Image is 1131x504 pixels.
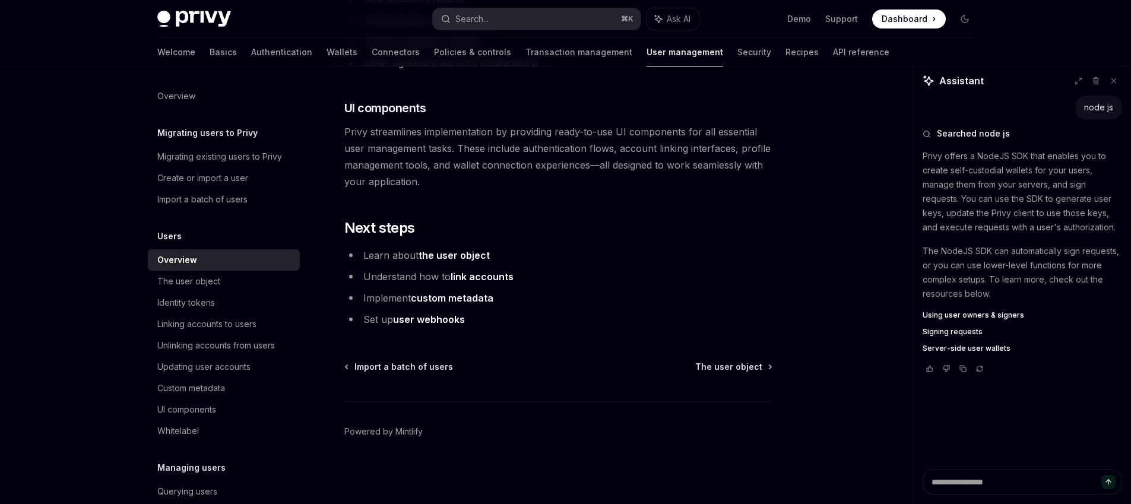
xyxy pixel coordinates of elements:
a: Signing requests [923,327,1122,337]
a: Connectors [372,38,420,66]
span: Server-side user wallets [923,344,1010,353]
a: Linking accounts to users [148,313,300,335]
span: The user object [695,361,762,373]
a: Demo [787,13,811,25]
a: Powered by Mintlify [344,426,423,438]
span: Searched node js [937,128,1010,140]
h5: Migrating users to Privy [157,126,258,140]
li: Learn about [344,247,772,264]
a: custom metadata [411,292,493,305]
div: The user object [157,274,220,289]
a: Identity tokens [148,292,300,313]
a: The user object [148,271,300,292]
a: Updating user accounts [148,356,300,378]
img: dark logo [157,11,231,27]
p: The NodeJS SDK can automatically sign requests, or you can use lower-level functions for more com... [923,244,1122,301]
span: UI components [344,100,426,116]
a: user webhooks [393,313,465,326]
h5: Managing users [157,461,226,475]
button: Toggle dark mode [955,9,974,28]
a: Migrating existing users to Privy [148,146,300,167]
a: Server-side user wallets [923,344,1122,353]
div: Querying users [157,484,217,499]
div: node js [1084,102,1113,113]
span: Signing requests [923,327,983,337]
button: Ask AI [647,8,699,30]
span: Ask AI [667,13,690,25]
button: Send message [1101,475,1116,489]
div: Overview [157,253,197,267]
span: Next steps [344,218,415,237]
span: ⌘ K [621,14,633,24]
li: Implement [344,290,772,306]
a: Basics [210,38,237,66]
div: Whitelabel [157,424,199,438]
a: Overview [148,249,300,271]
span: Assistant [939,74,984,88]
a: API reference [833,38,889,66]
button: Searched node js [923,128,1122,140]
a: link accounts [451,271,514,283]
li: Set up [344,311,772,328]
a: Security [737,38,771,66]
a: User management [647,38,723,66]
a: Import a batch of users [148,189,300,210]
a: The user object [695,361,771,373]
div: Updating user accounts [157,360,251,374]
a: Using user owners & signers [923,310,1122,320]
a: Authentication [251,38,312,66]
a: Wallets [327,38,357,66]
span: Using user owners & signers [923,310,1024,320]
div: Create or import a user [157,171,248,185]
button: Search...⌘K [433,8,641,30]
a: Import a batch of users [346,361,453,373]
div: Migrating existing users to Privy [157,150,282,164]
h5: Users [157,229,182,243]
a: Transaction management [525,38,632,66]
div: Unlinking accounts from users [157,338,275,353]
a: Support [825,13,858,25]
div: Custom metadata [157,381,225,395]
a: Dashboard [872,9,946,28]
a: UI components [148,399,300,420]
span: Import a batch of users [354,361,453,373]
div: Search... [455,12,489,26]
li: Understand how to [344,268,772,285]
a: Querying users [148,481,300,502]
span: Dashboard [882,13,927,25]
a: Policies & controls [434,38,511,66]
a: Custom metadata [148,378,300,399]
a: Recipes [785,38,819,66]
a: Overview [148,85,300,107]
div: Import a batch of users [157,192,248,207]
a: Create or import a user [148,167,300,189]
div: Identity tokens [157,296,215,310]
div: Overview [157,89,195,103]
a: Welcome [157,38,195,66]
p: Privy offers a NodeJS SDK that enables you to create self-custodial wallets for your users, manag... [923,149,1122,234]
div: UI components [157,402,216,417]
a: Unlinking accounts from users [148,335,300,356]
a: the user object [419,249,490,262]
span: Privy streamlines implementation by providing ready-to-use UI components for all essential user m... [344,123,772,190]
div: Linking accounts to users [157,317,256,331]
a: Whitelabel [148,420,300,442]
